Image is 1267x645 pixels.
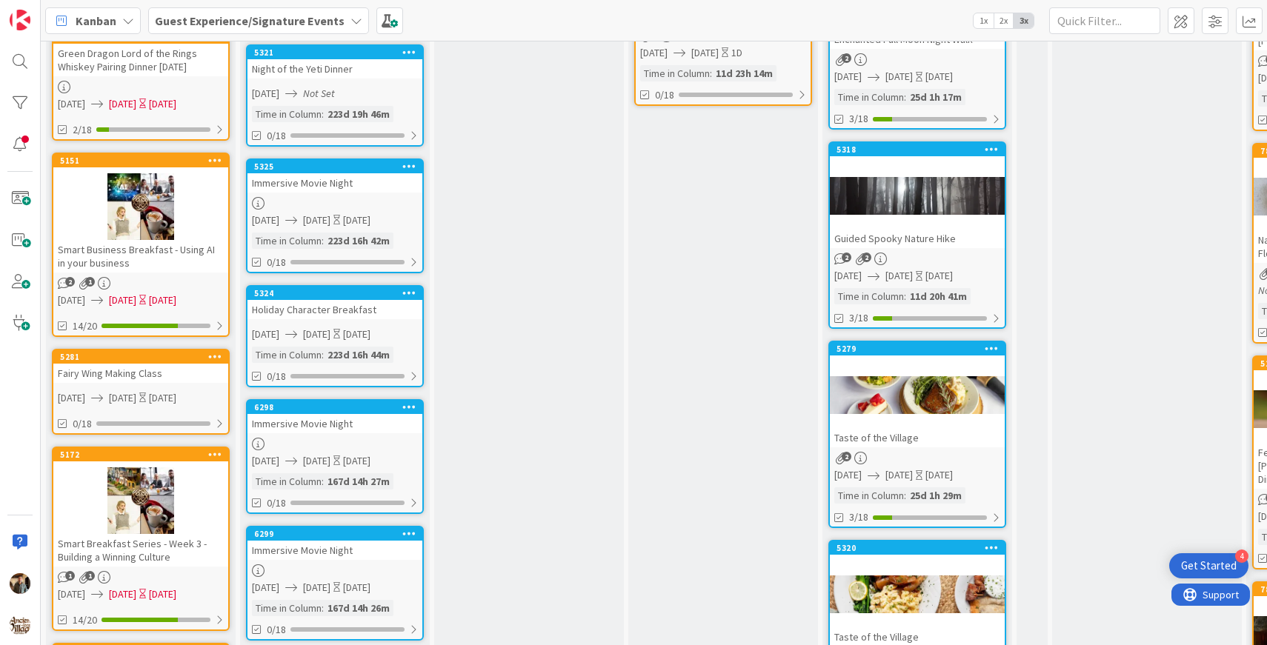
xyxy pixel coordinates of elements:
[246,44,424,147] a: 5321Night of the Yeti Dinner[DATE]Not SetTime in Column:223d 19h 46m0/18
[247,300,422,319] div: Holiday Character Breakfast
[267,128,286,144] span: 0/18
[691,45,719,61] span: [DATE]
[52,447,230,631] a: 5172Smart Breakfast Series - Week 3 - Building a Winning Culture[DATE][DATE][DATE]14/20
[834,89,904,105] div: Time in Column
[322,600,324,616] span: :
[640,45,668,61] span: [DATE]
[303,453,330,469] span: [DATE]
[247,173,422,193] div: Immersive Movie Night
[247,160,422,173] div: 5325
[849,509,868,525] span: 3/18
[246,285,424,387] a: 5324Holiday Character Breakfast[DATE][DATE][DATE]Time in Column:223d 16h 44m0/18
[267,622,286,638] span: 0/18
[10,10,30,30] img: Visit kanbanzone.com
[60,156,228,166] div: 5151
[1014,13,1034,28] span: 3x
[60,352,228,362] div: 5281
[640,65,710,81] div: Time in Column
[834,487,904,504] div: Time in Column
[842,53,851,63] span: 2
[252,473,322,489] div: Time in Column
[58,586,85,602] span: [DATE]
[109,293,136,308] span: [DATE]
[53,154,228,167] div: 5151
[246,399,424,514] a: 6298Immersive Movie Night[DATE][DATE][DATE]Time in Column:167d 14h 27m0/18
[247,527,422,541] div: 6299
[324,233,393,249] div: 223d 16h 42m
[710,65,712,81] span: :
[849,310,868,326] span: 3/18
[254,529,422,539] div: 6299
[53,350,228,383] div: 5281Fairy Wing Making Class
[247,59,422,78] div: Night of the Yeti Dinner
[837,144,1005,155] div: 5318
[31,2,67,20] span: Support
[252,106,322,122] div: Time in Column
[53,44,228,76] div: Green Dragon Lord of the Rings Whiskey Pairing Dinner [DATE]
[247,46,422,59] div: 5321
[246,158,424,273] a: 5325Immersive Movie Night[DATE][DATE][DATE]Time in Column:223d 16h 42m0/18
[252,213,279,228] span: [DATE]
[73,612,97,628] span: 14/20
[834,288,904,304] div: Time in Column
[53,364,228,383] div: Fairy Wing Making Class
[925,467,953,483] div: [DATE]
[885,467,913,483] span: [DATE]
[52,349,230,435] a: 5281Fairy Wing Making Class[DATE][DATE][DATE]0/18
[267,495,286,511] span: 0/18
[925,69,953,84] div: [DATE]
[53,154,228,273] div: 5151Smart Business Breakfast - Using AI in your business
[655,87,674,103] span: 0/18
[53,448,228,461] div: 5172
[324,473,393,489] div: 167d 14h 27m
[906,89,965,105] div: 25d 1h 17m
[58,96,85,112] span: [DATE]
[247,160,422,193] div: 5325Immersive Movie Night
[252,327,279,342] span: [DATE]
[53,30,228,76] div: 5252Green Dragon Lord of the Rings Whiskey Pairing Dinner [DATE]
[52,153,230,337] a: 5151Smart Business Breakfast - Using AI in your business[DATE][DATE][DATE]14/20
[830,428,1005,447] div: Taste of the Village
[85,571,95,581] span: 1
[53,240,228,273] div: Smart Business Breakfast - Using AI in your business
[53,448,228,567] div: 5172Smart Breakfast Series - Week 3 - Building a Winning Culture
[994,13,1014,28] span: 2x
[834,268,862,284] span: [DATE]
[731,45,742,61] div: 1D
[155,13,345,28] b: Guest Experience/Signature Events
[247,287,422,300] div: 5324
[247,287,422,319] div: 5324Holiday Character Breakfast
[109,96,136,112] span: [DATE]
[52,29,230,141] a: 5252Green Dragon Lord of the Rings Whiskey Pairing Dinner [DATE][DATE][DATE][DATE]2/18
[267,255,286,270] span: 0/18
[324,600,393,616] div: 167d 14h 26m
[58,293,85,308] span: [DATE]
[828,341,1006,528] a: 5279Taste of the Village[DATE][DATE][DATE]Time in Column:25d 1h 29m3/18
[904,288,906,304] span: :
[252,600,322,616] div: Time in Column
[252,233,322,249] div: Time in Column
[837,543,1005,553] div: 5320
[830,342,1005,355] div: 5279
[1049,7,1160,34] input: Quick Filter...
[247,46,422,78] div: 5321Night of the Yeti Dinner
[834,69,862,84] span: [DATE]
[885,268,913,284] span: [DATE]
[10,573,30,594] img: MS
[322,106,324,122] span: :
[10,615,30,635] img: avatar
[149,96,176,112] div: [DATE]
[254,402,422,412] div: 6298
[267,369,286,384] span: 0/18
[252,453,279,469] span: [DATE]
[73,122,92,138] span: 2/18
[73,318,97,334] span: 14/20
[343,580,370,595] div: [DATE]
[925,268,953,284] div: [DATE]
[834,467,862,483] span: [DATE]
[842,253,851,262] span: 2
[324,106,393,122] div: 223d 19h 46m
[849,111,868,127] span: 3/18
[322,233,324,249] span: :
[247,541,422,560] div: Immersive Movie Night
